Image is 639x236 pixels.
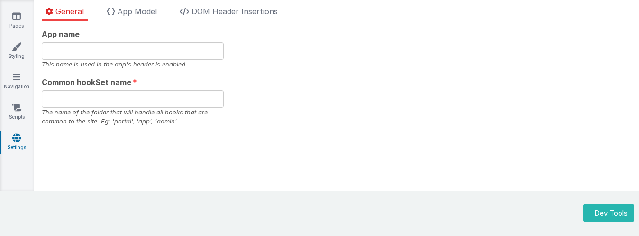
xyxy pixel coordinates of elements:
[42,76,131,88] span: Common hookSet name
[42,108,224,126] div: The name of the folder that will handle all hooks that are common to the site. Eg: 'portal', 'app...
[118,7,157,16] span: App Model
[42,60,224,69] div: This name is used in the app's header is enabled
[583,204,634,222] button: Dev Tools
[192,7,278,16] span: DOM Header Insertions
[55,7,84,16] span: General
[42,28,80,40] span: App name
